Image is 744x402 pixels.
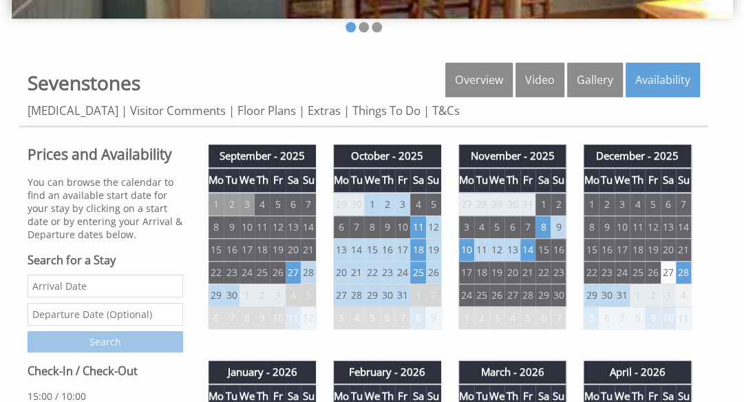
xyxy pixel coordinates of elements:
[364,193,379,216] td: 1
[426,306,441,329] td: 9
[270,215,285,238] td: 12
[28,331,183,352] input: Search
[584,306,599,329] td: 5
[489,261,504,284] td: 19
[301,193,316,216] td: 7
[661,284,676,306] td: 3
[474,168,489,192] th: Tu
[474,238,489,261] td: 11
[426,215,441,238] td: 12
[504,306,520,329] td: 4
[676,284,691,306] td: 4
[504,238,520,261] td: 13
[240,261,255,284] td: 24
[630,215,645,238] td: 11
[270,306,285,329] td: 10
[28,253,183,268] h3: Search for a Stay
[349,168,364,192] th: Tu
[130,103,226,118] a: Visitor Comments
[661,306,676,329] td: 10
[489,168,504,192] th: We
[676,238,691,261] td: 21
[458,238,474,261] td: 10
[432,103,460,118] a: T&Cs
[270,238,285,261] td: 19
[661,261,676,284] td: 27
[551,193,566,216] td: 2
[224,193,239,216] td: 2
[255,168,270,192] th: Th
[458,145,566,168] th: November - 2025
[584,361,692,384] th: April - 2026
[333,284,349,306] td: 27
[28,176,183,241] p: You can browse the calendar to find an available start date for your stay by clicking on a start ...
[426,168,441,192] th: Su
[395,193,410,216] td: 3
[645,261,660,284] td: 26
[458,306,474,329] td: 1
[535,238,551,261] td: 15
[584,145,692,168] th: December - 2025
[584,193,599,216] td: 1
[270,284,285,306] td: 3
[630,238,645,261] td: 18
[224,238,239,261] td: 16
[630,284,645,306] td: 1
[630,261,645,284] td: 25
[599,168,614,192] th: Tu
[209,193,224,216] td: 1
[584,284,599,306] td: 29
[410,215,425,238] td: 11
[333,361,441,384] th: February - 2026
[661,168,676,192] th: Sa
[535,215,551,238] td: 8
[630,168,645,192] th: Th
[349,193,364,216] td: 30
[209,238,224,261] td: 15
[270,193,285,216] td: 5
[645,193,660,216] td: 5
[535,168,551,192] th: Sa
[426,284,441,306] td: 2
[301,168,316,192] th: Su
[535,193,551,216] td: 1
[364,238,379,261] td: 15
[676,261,691,284] td: 28
[301,306,316,329] td: 12
[489,306,504,329] td: 3
[504,261,520,284] td: 20
[255,238,270,261] td: 18
[615,261,630,284] td: 24
[520,306,535,329] td: 5
[676,306,691,329] td: 11
[333,238,349,261] td: 13
[380,215,395,238] td: 9
[599,284,614,306] td: 30
[645,238,660,261] td: 19
[333,261,349,284] td: 20
[551,168,566,192] th: Su
[474,284,489,306] td: 25
[661,215,676,238] td: 13
[615,306,630,329] td: 7
[395,306,410,329] td: 7
[364,215,379,238] td: 8
[504,193,520,216] td: 30
[426,238,441,261] td: 19
[255,284,270,306] td: 2
[308,103,341,118] a: Extras
[474,215,489,238] td: 4
[255,261,270,284] td: 25
[240,284,255,306] td: 1
[504,284,520,306] td: 27
[520,193,535,216] td: 31
[520,215,535,238] td: 7
[474,306,489,329] td: 2
[286,215,301,238] td: 13
[474,261,489,284] td: 18
[395,168,410,192] th: Fr
[551,284,566,306] td: 30
[599,261,614,284] td: 23
[551,215,566,238] td: 9
[516,63,564,97] a: Video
